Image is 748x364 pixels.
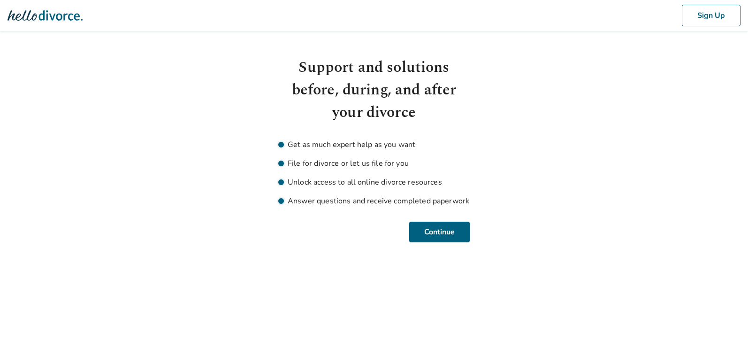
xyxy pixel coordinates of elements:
li: Get as much expert help as you want [278,139,470,150]
li: File for divorce or let us file for you [278,158,470,169]
button: Continue [409,222,470,242]
li: Unlock access to all online divorce resources [278,177,470,188]
img: Hello Divorce Logo [8,6,83,25]
button: Sign Up [682,5,740,26]
h1: Support and solutions before, during, and after your divorce [278,56,470,124]
li: Answer questions and receive completed paperwork [278,195,470,207]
